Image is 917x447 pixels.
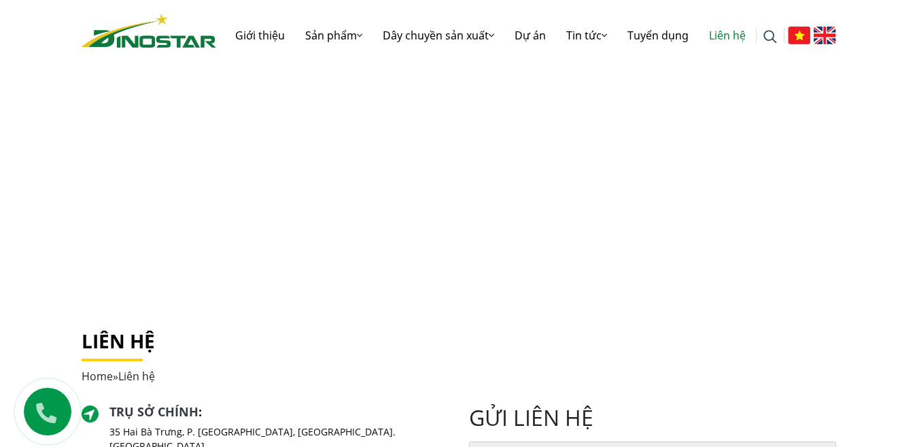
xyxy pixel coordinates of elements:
[504,14,556,57] a: Dự án
[814,27,836,44] img: English
[469,405,836,431] h2: gửi liên hệ
[118,369,155,384] span: Liên hệ
[82,14,216,48] img: logo
[225,14,295,57] a: Giới thiệu
[82,330,836,353] h1: Liên hệ
[295,14,373,57] a: Sản phẩm
[556,14,617,57] a: Tin tức
[617,14,699,57] a: Tuyển dụng
[82,369,155,384] span: »
[82,369,113,384] a: Home
[373,14,504,57] a: Dây chuyền sản xuất
[788,27,810,44] img: Tiếng Việt
[699,14,756,57] a: Liên hệ
[82,405,99,423] img: directer
[763,30,777,44] img: search
[109,403,198,420] a: Trụ sở chính
[109,405,448,420] h2: :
